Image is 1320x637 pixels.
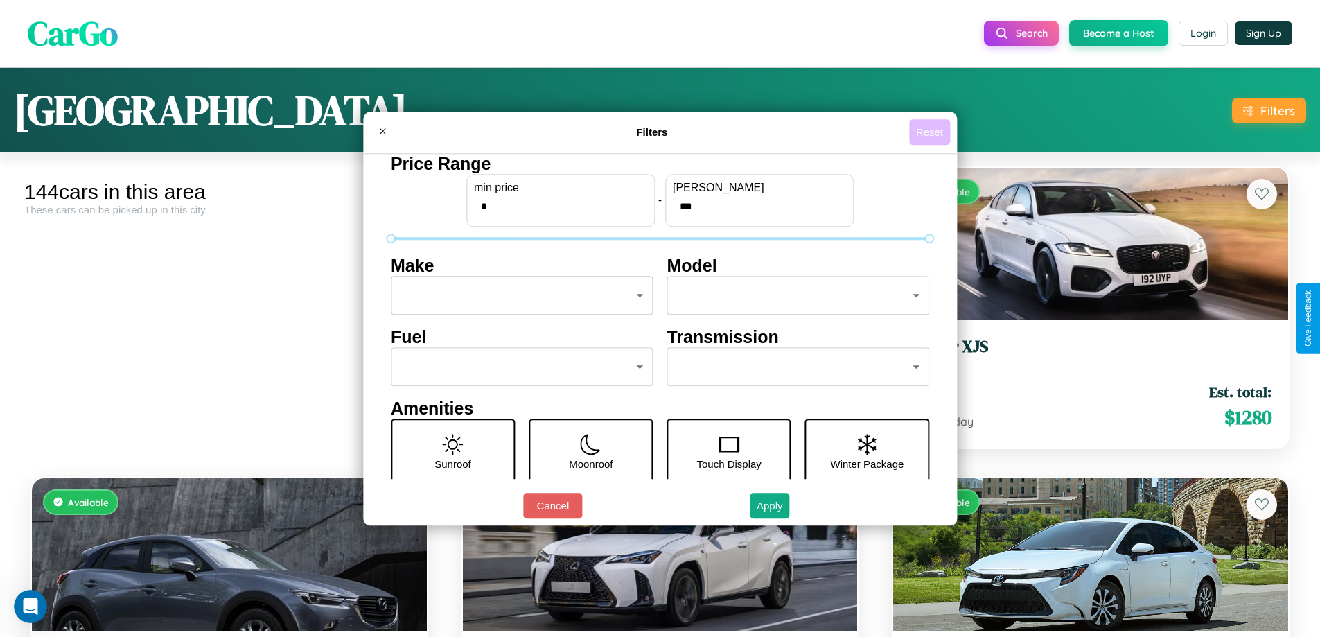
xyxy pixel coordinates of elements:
[474,182,647,194] label: min price
[391,256,653,276] h4: Make
[68,496,109,508] span: Available
[910,337,1271,357] h3: Jaguar XJS
[750,493,790,518] button: Apply
[1016,27,1048,40] span: Search
[434,455,471,473] p: Sunroof
[1303,290,1313,347] div: Give Feedback
[1069,20,1168,46] button: Become a Host
[667,256,930,276] h4: Model
[24,180,434,204] div: 144 cars in this area
[391,399,929,419] h4: Amenities
[984,21,1059,46] button: Search
[1224,403,1271,431] span: $ 1280
[1235,21,1292,45] button: Sign Up
[391,154,929,174] h4: Price Range
[391,327,653,347] h4: Fuel
[395,126,909,138] h4: Filters
[1209,382,1271,402] span: Est. total:
[1232,98,1306,123] button: Filters
[667,327,930,347] h4: Transmission
[831,455,904,473] p: Winter Package
[696,455,761,473] p: Touch Display
[1260,103,1295,118] div: Filters
[523,493,582,518] button: Cancel
[1179,21,1228,46] button: Login
[569,455,613,473] p: Moonroof
[24,204,434,216] div: These cars can be picked up in this city.
[910,337,1271,371] a: Jaguar XJS2020
[658,191,662,209] p: -
[944,415,974,428] span: / day
[14,590,47,623] iframe: Intercom live chat
[28,10,118,56] span: CarGo
[909,119,950,145] button: Reset
[673,182,846,194] label: [PERSON_NAME]
[14,82,407,139] h1: [GEOGRAPHIC_DATA]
